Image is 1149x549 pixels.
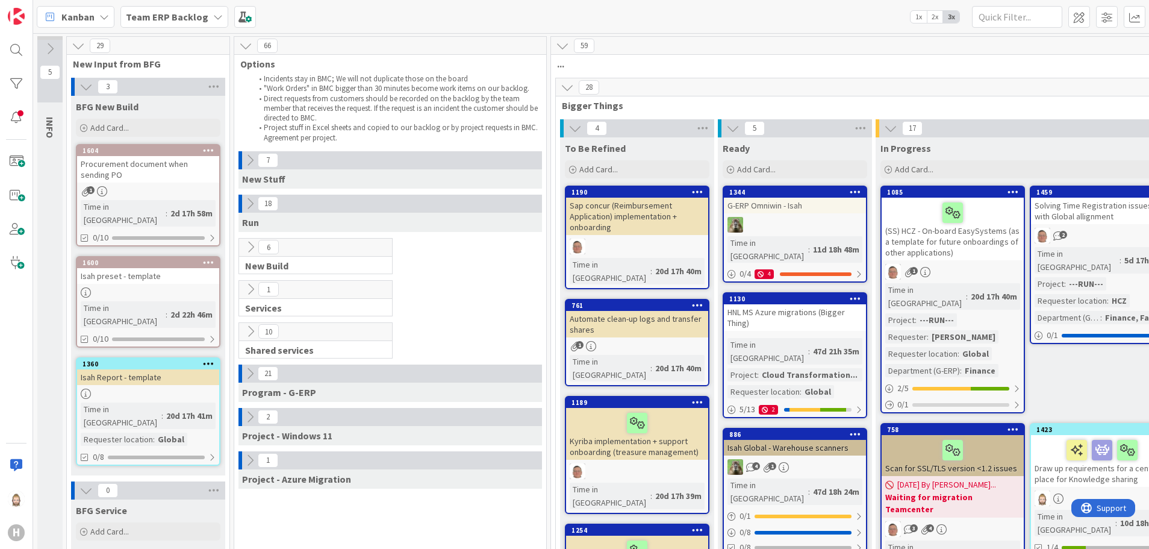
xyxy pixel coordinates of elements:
[1119,254,1121,267] span: :
[802,385,834,398] div: Global
[737,164,776,175] span: Add Card...
[98,483,118,498] span: 0
[167,207,216,220] div: 2d 17h 58m
[724,525,866,540] div: 0/8
[242,473,351,485] span: Project - Azure Migration
[724,509,866,524] div: 0/1
[724,402,866,417] div: 5/132
[810,485,862,498] div: 47d 18h 24m
[959,347,992,360] div: Global
[77,359,219,369] div: 1360
[77,369,219,385] div: Isah Report - template
[880,186,1025,413] a: 1085(SS) HCZ - On-board EasySystems (as a template for future onboardings of other applications)l...
[242,173,285,185] span: New Stuff
[724,266,866,281] div: 0/44
[566,408,708,460] div: Kyriba implementation + support onboarding (treasure management)
[76,144,220,246] a: 1604Procurement document when sending POTime in [GEOGRAPHIC_DATA]:2d 17h 58m0/10
[926,524,934,532] span: 4
[25,2,55,16] span: Support
[83,146,219,155] div: 1604
[76,256,220,348] a: 1600Isah preset - templateTime in [GEOGRAPHIC_DATA]:2d 22h 46m0/10
[1035,311,1100,324] div: Department (G-ERP)
[724,217,866,233] div: TT
[885,264,901,280] img: lD
[882,424,1024,476] div: 758Scan for SSL/TLS version <1.2 issues
[587,121,607,136] span: 4
[252,123,541,143] li: Project stuff in Excel sheets and copied to our backlog or by project requests in BMC. Agreement ...
[257,39,278,53] span: 66
[565,396,709,514] a: 1189Kyriba implementation + support onboarding (treasure management)lDTime in [GEOGRAPHIC_DATA]:2...
[755,269,774,279] div: 4
[724,459,866,475] div: TT
[885,313,915,327] div: Project
[729,188,866,196] div: 1344
[885,364,960,377] div: Department (G-ERP)
[90,526,129,537] span: Add Card...
[576,341,584,349] span: 1
[258,410,278,424] span: 2
[727,236,808,263] div: Time in [GEOGRAPHIC_DATA]
[566,300,708,311] div: 761
[724,293,866,304] div: 1130
[729,295,866,303] div: 1130
[929,330,998,344] div: [PERSON_NAME]
[153,433,155,446] span: :
[882,435,1024,476] div: Scan for SSL/TLS version <1.2 issues
[1115,516,1117,530] span: :
[723,292,867,418] a: 1130HNL MS Azure migrations (Bigger Thing)Time in [GEOGRAPHIC_DATA]:47d 21h 35mProject:Cloud Tran...
[740,268,751,280] span: 0 / 4
[566,300,708,337] div: 761Automate clean-up logs and transfer shares
[740,403,755,416] span: 5 / 13
[744,121,765,136] span: 5
[1035,247,1119,274] div: Time in [GEOGRAPHIC_DATA]
[566,397,708,408] div: 1189
[962,364,998,377] div: Finance
[166,207,167,220] span: :
[1109,294,1130,307] div: HCZ
[93,333,108,345] span: 0/10
[579,164,618,175] span: Add Card...
[1047,329,1058,342] span: 0 / 1
[910,267,918,275] span: 1
[565,186,709,289] a: 1190Sap concur (Reimbursement Application) implementation + onboardinglDTime in [GEOGRAPHIC_DATA]...
[570,355,650,381] div: Time in [GEOGRAPHIC_DATA]
[252,74,541,84] li: Incidents stay in BMC; We will not duplicate those on the board
[768,462,776,470] span: 1
[566,463,708,479] div: lD
[957,347,959,360] span: :
[727,368,757,381] div: Project
[757,368,759,381] span: :
[724,429,866,440] div: 886
[242,216,259,228] span: Run
[166,308,167,321] span: :
[960,364,962,377] span: :
[740,526,751,539] span: 0 / 8
[570,258,650,284] div: Time in [GEOGRAPHIC_DATA]
[1100,311,1102,324] span: :
[81,301,166,328] div: Time in [GEOGRAPHIC_DATA]
[570,239,585,254] img: lD
[885,330,927,344] div: Requester
[126,11,208,23] b: Team ERP Backlog
[242,386,316,398] span: Program - G-ERP
[77,257,219,284] div: 1600Isah preset - template
[882,424,1024,435] div: 758
[570,483,650,509] div: Time in [GEOGRAPHIC_DATA]
[77,257,219,268] div: 1600
[911,11,927,23] span: 1x
[571,398,708,407] div: 1189
[723,186,867,283] a: 1344G-ERP Omniwin - IsahTTTime in [GEOGRAPHIC_DATA]:11d 18h 48m0/44
[885,491,1020,515] b: Waiting for migration Teamcenter
[76,101,139,113] span: BFG New Build
[652,362,705,375] div: 20d 17h 40m
[897,478,996,491] span: [DATE] By [PERSON_NAME]...
[885,283,966,310] div: Time in [GEOGRAPHIC_DATA]
[885,347,957,360] div: Requester location
[1059,231,1067,239] span: 2
[1035,491,1050,506] img: Rv
[1064,277,1066,290] span: :
[727,217,743,233] img: TT
[77,145,219,156] div: 1604
[740,510,751,522] span: 0 / 1
[258,196,278,211] span: 18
